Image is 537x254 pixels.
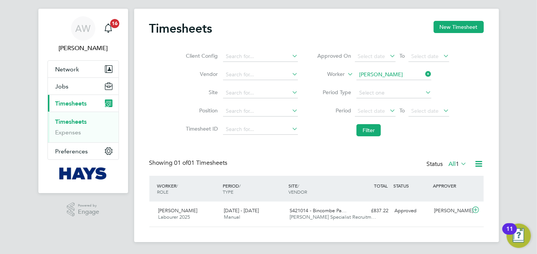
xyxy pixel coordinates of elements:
[48,44,119,53] span: Alan Watts
[427,159,469,170] div: Status
[101,16,116,41] a: 16
[48,143,119,159] button: Preferences
[78,202,99,209] span: Powered by
[223,124,298,135] input: Search for...
[48,16,119,53] a: AW[PERSON_NAME]
[288,189,307,195] span: VENDOR
[356,88,431,98] input: Select one
[55,129,81,136] a: Expenses
[456,160,459,168] span: 1
[158,207,198,214] span: [PERSON_NAME]
[223,189,233,195] span: TYPE
[392,205,431,217] div: Approved
[155,179,221,199] div: WORKER
[78,209,99,215] span: Engage
[392,179,431,192] div: STATUS
[374,183,388,189] span: TOTAL
[317,52,351,59] label: Approved On
[352,205,392,217] div: £837.22
[67,202,99,217] a: Powered byEngage
[59,167,107,180] img: hays-logo-retina.png
[358,53,385,60] span: Select date
[55,148,88,155] span: Preferences
[184,89,218,96] label: Site
[55,118,87,125] a: Timesheets
[290,214,376,220] span: [PERSON_NAME] Specialist Recruitm…
[287,179,352,199] div: SITE
[223,88,298,98] input: Search for...
[507,224,531,248] button: Open Resource Center, 11 new notifications
[55,83,69,90] span: Jobs
[177,183,178,189] span: /
[157,189,169,195] span: ROLE
[55,66,79,73] span: Network
[48,112,119,142] div: Timesheets
[317,107,351,114] label: Period
[356,124,381,136] button: Filter
[223,51,298,62] input: Search for...
[506,229,513,239] div: 11
[239,183,241,189] span: /
[290,207,347,214] span: S421014 - Bincombe Pa…
[224,214,240,220] span: Manual
[431,179,470,192] div: APPROVER
[358,107,385,114] span: Select date
[411,53,439,60] span: Select date
[356,69,431,80] input: Search for...
[184,107,218,114] label: Position
[223,69,298,80] input: Search for...
[431,205,470,217] div: [PERSON_NAME]
[184,52,218,59] label: Client Config
[174,159,228,167] span: 01 Timesheets
[48,61,119,77] button: Network
[397,51,407,61] span: To
[149,21,212,36] h2: Timesheets
[76,24,91,33] span: AW
[221,179,287,199] div: PERIOD
[110,19,119,28] span: 16
[158,214,190,220] span: Labourer 2025
[48,167,119,180] a: Go to home page
[298,183,299,189] span: /
[224,207,259,214] span: [DATE] - [DATE]
[48,95,119,112] button: Timesheets
[174,159,188,167] span: 01 of
[449,160,467,168] label: All
[434,21,484,33] button: New Timesheet
[223,106,298,117] input: Search for...
[184,125,218,132] label: Timesheet ID
[397,106,407,115] span: To
[310,71,345,78] label: Worker
[184,71,218,77] label: Vendor
[411,107,439,114] span: Select date
[48,78,119,95] button: Jobs
[149,159,229,167] div: Showing
[55,100,87,107] span: Timesheets
[317,89,351,96] label: Period Type
[38,9,128,193] nav: Main navigation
